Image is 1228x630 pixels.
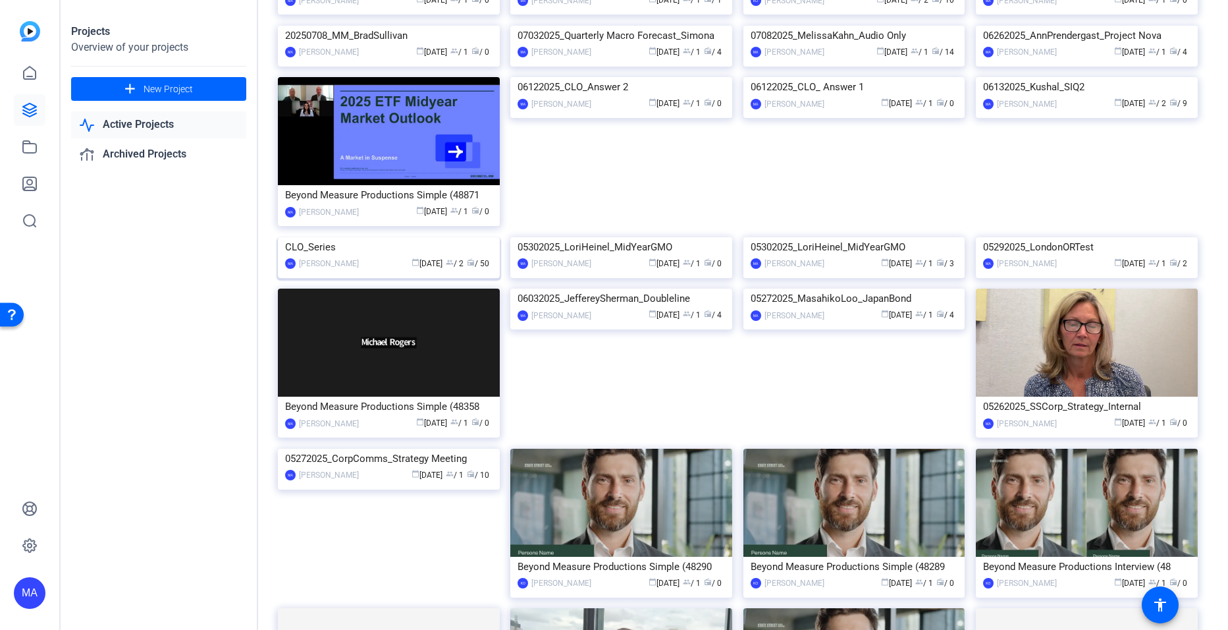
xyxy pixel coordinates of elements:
div: [PERSON_NAME] [764,577,824,590]
span: group [450,206,458,214]
div: [PERSON_NAME] [531,98,591,111]
span: calendar_today [1114,258,1122,266]
span: / 1 [683,47,701,57]
div: [PERSON_NAME] [997,45,1057,59]
span: radio [704,98,712,106]
span: [DATE] [416,47,447,57]
span: calendar_today [1114,578,1122,586]
div: 05302025_LoriHeinel_MidYearGMO [518,237,725,257]
span: / 1 [450,418,468,428]
div: 05262025_SSCorp_Strategy_Internal [983,397,1190,416]
span: radio [1169,418,1177,426]
span: [DATE] [649,579,680,588]
span: / 1 [915,259,933,268]
div: 05302025_LoriHeinel_MidYearGMO [751,237,958,257]
span: group [683,258,691,266]
span: / 1 [915,579,933,588]
div: MA [285,47,296,57]
div: 06122025_CLO_Answer 2 [518,77,725,97]
span: / 0 [1169,579,1187,588]
div: 06132025_Kushal_SIQ2 [983,77,1190,97]
span: group [915,98,923,106]
div: [PERSON_NAME] [997,417,1057,430]
span: radio [1169,578,1177,586]
span: / 4 [704,310,722,320]
span: [DATE] [649,99,680,108]
span: calendar_today [881,98,889,106]
div: 07032025_Quarterly Macro Forecast_Simona [518,26,725,45]
span: / 3 [936,259,954,268]
span: / 0 [704,259,722,268]
span: group [1148,258,1156,266]
div: 06122025_CLO_ Answer 1 [751,77,958,97]
div: Beyond Measure Productions Simple (48358 [285,397,493,416]
span: / 1 [683,99,701,108]
span: group [446,258,454,266]
a: Archived Projects [71,141,246,168]
span: group [683,310,691,318]
div: Beyond Measure Productions Simple (48289 [751,557,958,577]
span: / 0 [936,99,954,108]
div: MA [518,99,528,109]
span: / 50 [467,259,489,268]
span: radio [1169,47,1177,55]
span: [DATE] [881,99,912,108]
span: [DATE] [412,259,442,268]
span: / 1 [911,47,928,57]
div: MA [983,99,994,109]
div: MA [14,577,45,609]
span: calendar_today [1114,47,1122,55]
div: [PERSON_NAME] [764,45,824,59]
div: Beyond Measure Productions Simple (48871 [285,185,493,205]
span: calendar_today [1114,418,1122,426]
div: [PERSON_NAME] [299,417,359,430]
span: group [915,258,923,266]
span: / 1 [450,207,468,216]
div: [PERSON_NAME] [764,257,824,270]
span: calendar_today [881,258,889,266]
div: 06032025_JeffereySherman_Doubleline [518,289,725,308]
div: [PERSON_NAME] [997,257,1057,270]
div: [PERSON_NAME] [299,45,359,59]
div: [PERSON_NAME] [299,206,359,219]
span: calendar_today [416,47,424,55]
span: calendar_today [412,470,419,478]
span: [DATE] [881,579,912,588]
div: [PERSON_NAME] [764,98,824,111]
span: calendar_today [416,206,424,214]
span: / 1 [1148,418,1166,428]
span: group [915,578,923,586]
span: group [683,578,691,586]
span: / 0 [471,47,489,57]
div: 07082025_MelissaKahn_Audio Only [751,26,958,45]
span: radio [471,418,479,426]
span: [DATE] [1114,99,1145,108]
span: radio [936,310,944,318]
span: [DATE] [416,418,447,428]
div: [PERSON_NAME] [997,98,1057,111]
span: group [911,47,919,55]
span: / 10 [467,471,489,480]
span: group [1148,578,1156,586]
span: radio [467,470,475,478]
span: / 1 [450,47,468,57]
span: radio [467,258,475,266]
a: Active Projects [71,111,246,138]
span: / 1 [683,579,701,588]
span: / 1 [683,259,701,268]
span: radio [471,47,479,55]
span: radio [704,258,712,266]
div: MA [751,47,761,57]
div: MA [983,418,994,429]
div: [PERSON_NAME] [299,257,359,270]
div: KO [983,578,994,588]
div: [PERSON_NAME] [531,309,591,322]
span: / 2 [446,259,464,268]
div: MA [518,47,528,57]
span: calendar_today [876,47,884,55]
span: calendar_today [1114,98,1122,106]
span: [DATE] [881,310,912,320]
span: / 0 [1169,418,1187,428]
span: [DATE] [416,207,447,216]
div: [PERSON_NAME] [531,577,591,590]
